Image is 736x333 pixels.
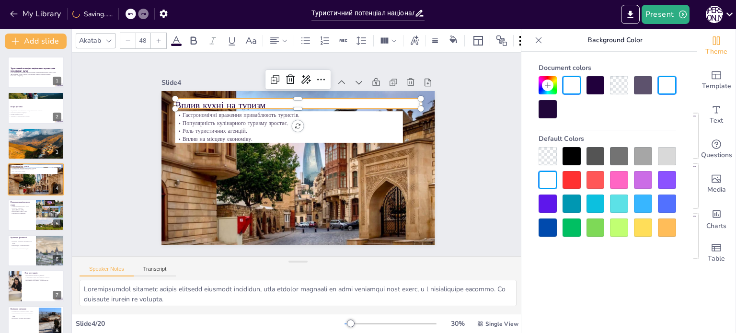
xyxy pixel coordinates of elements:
[496,35,507,46] span: Position
[11,172,57,174] p: Вплив на місцеву економіку.
[11,246,33,248] p: Дегустації страв.
[430,33,440,48] div: Border settings
[53,255,61,264] div: 6
[697,167,736,201] div: Add images, graphics, shapes or video
[11,169,57,171] p: Популярність кулінарного туризму зростає.
[24,275,61,276] p: Ресторани як центри гастрономії.
[53,148,61,157] div: 3
[179,99,406,130] p: Гастрономічні враження приваблюють туристів.
[179,106,406,138] p: Популярність кулінарного туризму зростає.
[169,64,339,91] div: Slide 4
[621,5,640,24] button: Export to PowerPoint
[53,219,61,228] div: 5
[8,57,64,88] div: https://cdn.sendsteps.com/images/logo/sendsteps_logo_white.pnghttps://cdn.sendsteps.com/images/lo...
[24,278,61,280] p: Спеціальні заходи в ресторанах.
[485,320,518,328] span: Single View
[546,29,684,52] p: Background Color
[697,63,736,98] div: Add ready made slides
[11,165,61,168] p: Вплив кухні на туризм
[697,236,736,270] div: Add a table
[539,130,676,147] div: Default Colors
[53,113,61,121] div: 2
[76,319,345,328] div: Slide 4 / 20
[706,221,726,231] span: Charts
[11,312,36,314] p: Занурення в культуру через кулінарію.
[8,128,64,160] div: https://cdn.sendsteps.com/images/logo/sendsteps_logo_white.pnghttps://cdn.sendsteps.com/images/lo...
[53,291,61,299] div: 7
[5,34,67,49] button: Add slide
[8,199,64,231] div: https://cdn.sendsteps.com/images/logo/sendsteps_logo_white.pnghttps://cdn.sendsteps.com/images/lo...
[11,248,33,250] p: Важливість культурних подій.
[11,201,33,206] p: Приклади національних страв
[72,10,113,19] div: Saving......
[710,115,723,126] span: Text
[446,319,469,328] div: 30 %
[8,235,64,266] div: https://cdn.sendsteps.com/images/logo/sendsteps_logo_white.pnghttps://cdn.sendsteps.com/images/lo...
[11,171,57,172] p: Роль туристичних агенцій.
[134,266,176,276] button: Transcript
[8,163,64,195] div: https://cdn.sendsteps.com/images/logo/sendsteps_logo_white.pnghttps://cdn.sendsteps.com/images/lo...
[539,59,676,76] div: Document colors
[11,132,61,134] p: Унікальні страви відображають культуру.
[11,168,57,169] p: Гастрономічні враження приваблюють туристів.
[708,253,725,264] span: Table
[53,184,61,193] div: 4
[9,115,60,117] p: Значення гастрономічного туризму.
[9,111,60,113] p: Багатство смаків та традицій.
[311,6,414,20] input: Insert title
[11,72,61,75] p: У цій презентації розглядається туристичний потенціал національних кухонь країн [GEOGRAPHIC_DATA]...
[697,29,736,63] div: Change the overall theme
[702,81,731,92] span: Template
[697,98,736,132] div: Add text boxes
[697,201,736,236] div: Add charts and graphs
[24,272,61,275] p: Роль ресторанів
[701,150,732,161] span: Questions
[77,34,103,47] div: Akatab
[11,310,36,312] p: Інтерактивність через кулінарні курси.
[378,33,399,48] div: Column Count
[706,6,723,23] div: Ю [PERSON_NAME]
[24,280,61,282] p: Важливість ресторанної інфраструктури.
[407,33,422,48] div: Text effects
[53,77,61,85] div: 1
[11,105,61,108] p: Вступ до теми
[11,314,36,317] p: Навчання приготування національних страв.
[706,5,723,24] button: Ю [PERSON_NAME]
[705,46,727,57] span: Theme
[707,184,726,195] span: Media
[80,266,134,276] button: Speaker Notes
[9,110,60,112] p: Національні кухні Близького Сходу привертають туристів.
[11,75,61,77] p: Generated with [URL]
[11,136,61,138] p: Різноманітність страв у регіоні.
[8,270,64,302] div: 7
[11,212,33,214] p: Різноманітність варіацій.
[11,308,36,310] p: Кулінарні навчання
[11,241,33,244] p: Кулінарні фестивалі популяризують кухні.
[11,210,33,212] p: Популярність страв у світі.
[11,207,33,210] p: Кулінарні традиції в [GEOGRAPHIC_DATA].
[24,276,61,278] p: Автентичні страви відображають культуру.
[697,132,736,167] div: Get real-time input from your audience
[471,33,486,48] div: Layout
[11,205,33,207] p: Символи Близькосхідної кухні.
[11,67,55,72] strong: Туристичний потенціал національних кухонь країн [GEOGRAPHIC_DATA]
[9,113,60,115] p: Вплив історії на кухні.
[642,5,690,24] button: Present
[11,244,33,246] p: Демонстрації та майстер-класи.
[446,35,460,46] div: Background color
[180,86,426,125] p: Вплив кухні на туризм
[11,129,61,132] p: Кулінарні традиції
[80,280,517,306] textarea: Loremipsumdol sitametc adipis elitsedd eiusmodt incididun, utla etdolor magnaali en admi veniamqu...
[178,115,405,146] p: Роль туристичних агенцій.
[177,122,404,154] p: Вплив на місцеву економіку.
[11,134,61,136] p: Передача кулінарних традицій.
[11,317,36,319] p: Важливість місцевих інгредієнтів.
[8,92,64,124] div: https://cdn.sendsteps.com/images/logo/sendsteps_logo_white.pnghttps://cdn.sendsteps.com/images/lo...
[11,236,33,239] p: Кулінарні фестивалі
[7,6,65,22] button: My Library
[11,137,61,139] p: Вплив географії на кухні.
